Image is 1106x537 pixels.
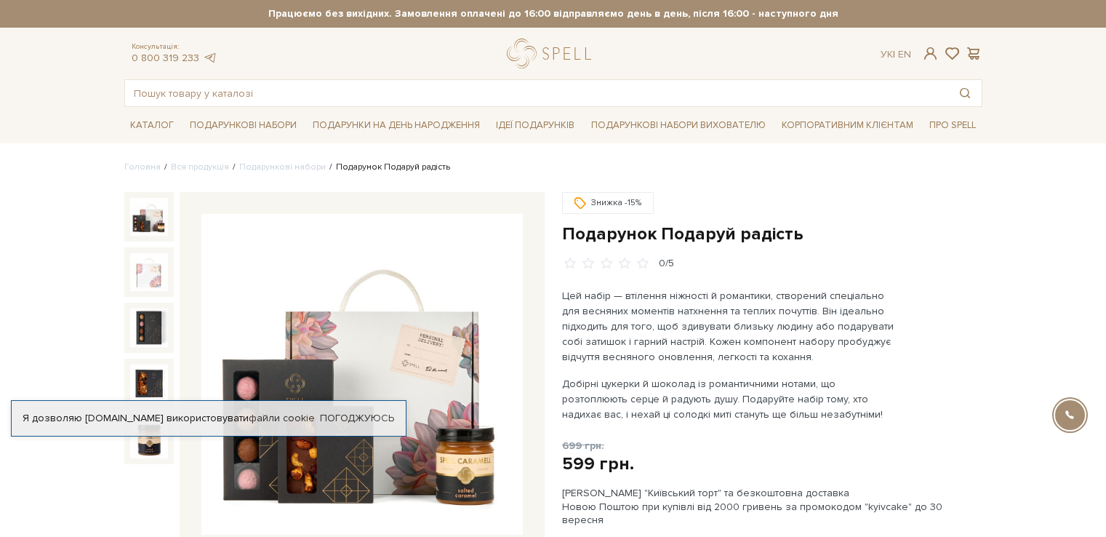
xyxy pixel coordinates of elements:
[562,439,604,452] span: 699 грн.
[490,114,580,137] a: Ідеї подарунків
[562,376,903,422] p: Добірні цукерки й шоколад із романтичними нотами, що розтоплюють серце й радують душу. Подаруйте ...
[124,7,982,20] strong: Працюємо без вихідних. Замовлення оплачені до 16:00 відправляємо день в день, після 16:00 - насту...
[203,52,217,64] a: telegram
[171,162,229,172] a: Вся продукція
[124,114,180,137] a: Каталог
[201,214,523,536] img: Подарунок Подаруй радість
[130,309,168,346] img: Подарунок Подаруй радість
[562,487,982,527] div: [PERSON_NAME] "Київський торт" та безкоштовна доставка Новою Поштою при купівлі від 2000 гривень ...
[320,412,394,425] a: Погоджуюсь
[585,113,772,138] a: Подарункові набори вихователю
[130,420,168,458] img: Подарунок Подаруй радість
[776,113,919,138] a: Корпоративним клієнтам
[659,257,674,271] div: 0/5
[562,223,982,245] h1: Подарунок Подаруй радість
[249,412,315,424] a: файли cookie
[881,48,911,61] div: Ук
[132,42,217,52] span: Консультація:
[326,161,450,174] li: Подарунок Подаруй радість
[562,288,903,365] p: Цей набір — втілення ніжності й романтики, створений спеціально для весняних моментів натхнення т...
[184,114,302,137] a: Подарункові набори
[12,412,406,425] div: Я дозволяю [DOMAIN_NAME] використовувати
[125,80,948,106] input: Пошук товару у каталозі
[898,48,911,60] a: En
[562,453,634,475] div: 599 грн.
[130,198,168,236] img: Подарунок Подаруй радість
[307,114,486,137] a: Подарунки на День народження
[893,48,895,60] span: |
[562,192,654,214] div: Знижка -15%
[923,114,982,137] a: Про Spell
[507,39,598,68] a: logo
[130,365,168,402] img: Подарунок Подаруй радість
[124,162,161,172] a: Головна
[130,253,168,291] img: Подарунок Подаруй радість
[948,80,982,106] button: Пошук товару у каталозі
[132,52,199,64] a: 0 800 319 233
[239,162,326,172] a: Подарункові набори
